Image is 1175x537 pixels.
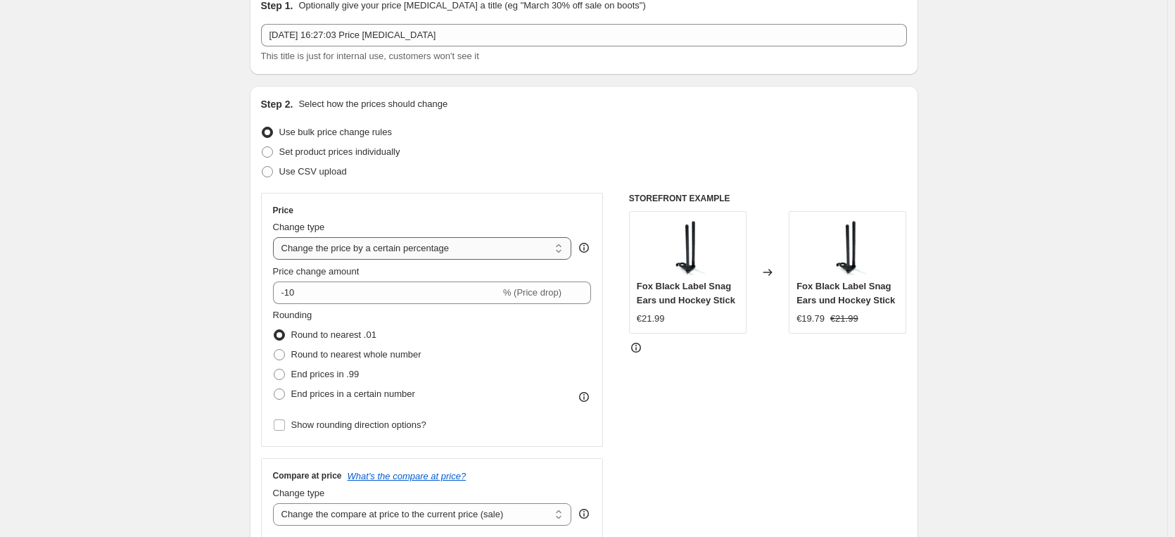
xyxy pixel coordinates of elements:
[273,282,500,304] input: -15
[273,470,342,481] h3: Compare at price
[298,97,447,111] p: Select how the prices should change
[796,312,825,326] div: €19.79
[820,219,876,275] img: foxcbb011_17805f90-623b-49ad-8a99-797454b887c4_80x.jpg
[291,388,415,399] span: End prices in a certain number
[291,329,376,340] span: Round to nearest .01
[261,51,479,61] span: This title is just for internal use, customers won't see it
[273,310,312,320] span: Rounding
[348,471,466,481] button: What's the compare at price?
[503,287,561,298] span: % (Price drop)
[830,312,858,326] strike: €21.99
[796,281,895,305] span: Fox Black Label Snag Ears und Hockey Stick
[637,281,735,305] span: Fox Black Label Snag Ears und Hockey Stick
[291,369,360,379] span: End prices in .99
[279,146,400,157] span: Set product prices individually
[279,127,392,137] span: Use bulk price change rules
[291,349,421,360] span: Round to nearest whole number
[577,507,591,521] div: help
[273,205,293,216] h3: Price
[629,193,907,204] h6: STOREFRONT EXAMPLE
[261,24,907,46] input: 30% off holiday sale
[279,166,347,177] span: Use CSV upload
[261,97,293,111] h2: Step 2.
[273,222,325,232] span: Change type
[637,312,665,326] div: €21.99
[291,419,426,430] span: Show rounding direction options?
[577,241,591,255] div: help
[273,488,325,498] span: Change type
[273,266,360,277] span: Price change amount
[659,219,716,275] img: foxcbb011_17805f90-623b-49ad-8a99-797454b887c4_80x.jpg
